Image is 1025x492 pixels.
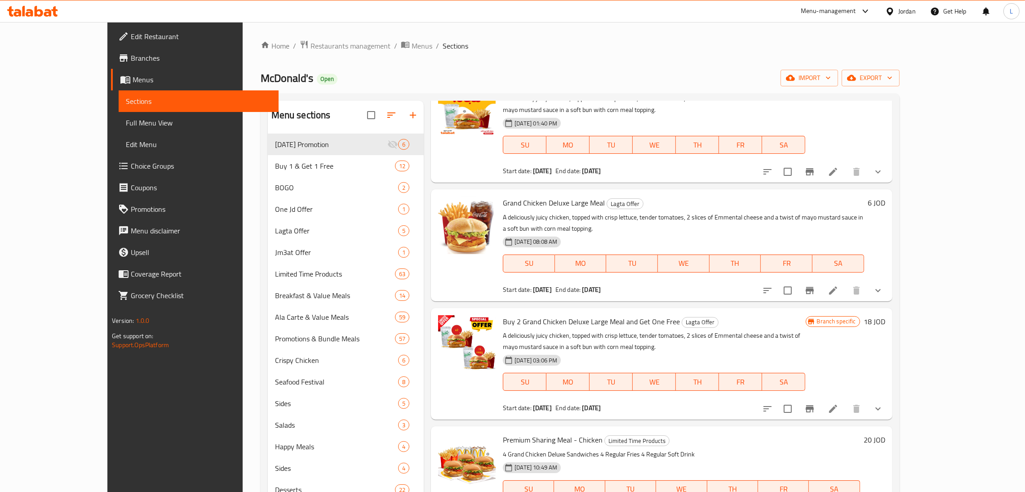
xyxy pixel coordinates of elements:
[401,40,432,52] a: Menus
[268,393,424,414] div: Sides5
[126,117,271,128] span: Full Menu View
[842,70,900,86] button: export
[275,268,395,279] span: Limited Time Products
[381,104,402,126] span: Sort sections
[605,436,669,446] span: Limited Time Products
[300,40,390,52] a: Restaurants management
[864,434,885,446] h6: 20 JOD
[275,247,398,258] span: Jm3at Offer
[503,449,860,460] p: 4 Grand Chicken Deluxe Sandwiches 4 Regular Fries 4 Regular Soft Drink
[275,376,398,387] span: Seafood Festival
[275,333,395,344] div: Promotions & Bundle Meals
[757,161,778,183] button: sort-choices
[131,290,271,301] span: Grocery Checklist
[676,373,719,391] button: TH
[757,280,778,301] button: sort-choices
[849,72,892,84] span: export
[112,339,169,351] a: Support.OpsPlatform
[507,139,543,152] span: SU
[719,136,762,154] button: FR
[275,312,395,322] span: Ala Carte & Value Meals
[764,257,809,270] span: FR
[268,371,424,393] div: Seafood Festival8
[275,398,398,409] span: Sides
[275,420,398,430] span: Salads
[511,237,561,246] span: [DATE] 08:08 AM
[436,40,439,51] li: /
[661,257,706,270] span: WE
[555,402,581,414] span: End date:
[898,6,916,16] div: Jordan
[503,330,805,353] p: A deliciously juicy chicken, topped with crisp lettuce, tender tomatoes, 2 slices of Emmental che...
[275,355,398,366] span: Crispy Chicken
[399,140,409,149] span: 6
[873,403,883,414] svg: Show Choices
[633,373,676,391] button: WE
[503,284,532,295] span: Start date:
[395,161,409,171] div: items
[268,457,424,479] div: Sides4
[443,40,468,51] span: Sections
[126,96,271,107] span: Sections
[398,204,409,215] div: items
[119,90,279,112] a: Sections
[395,335,409,343] span: 57
[275,463,398,474] span: Sides
[590,373,633,391] button: TU
[682,317,719,328] div: Lagta Offer
[398,463,409,474] div: items
[268,263,424,285] div: Limited Time Products63
[111,220,279,242] a: Menu disclaimer
[555,165,581,177] span: End date:
[846,280,867,301] button: delete
[398,225,409,236] div: items
[268,349,424,371] div: Crispy Chicken6
[713,257,758,270] span: TH
[799,161,821,183] button: Branch-specific-item
[399,443,409,451] span: 4
[311,40,390,51] span: Restaurants management
[555,284,581,295] span: End date:
[867,280,889,301] button: show more
[828,403,839,414] a: Edit menu item
[816,257,861,270] span: SA
[590,136,633,154] button: TU
[275,441,398,452] span: Happy Meals
[503,196,605,210] span: Grand Chicken Deluxe Large Meal
[679,139,715,152] span: TH
[781,70,838,86] button: import
[112,315,134,327] span: Version:
[268,134,424,155] div: [DATE] Promotion6
[131,53,271,63] span: Branches
[268,306,424,328] div: Ala Carte & Value Meals59
[131,204,271,215] span: Promotions
[550,139,586,152] span: MO
[275,204,398,215] div: One Jd Offer
[275,161,395,171] span: Buy 1 & Get 1 Free
[873,285,883,296] svg: Show Choices
[658,255,710,273] button: WE
[801,6,856,17] div: Menu-management
[317,75,337,83] span: Open
[762,136,805,154] button: SA
[503,373,546,391] button: SU
[395,291,409,300] span: 14
[111,263,279,285] a: Coverage Report
[511,119,561,128] span: [DATE] 01:40 PM
[438,434,496,491] img: Premium Sharing Meal - Chicken
[399,248,409,257] span: 1
[757,398,778,420] button: sort-choices
[395,313,409,322] span: 59
[503,136,546,154] button: SU
[268,198,424,220] div: One Jd Offer1
[682,317,718,327] span: Lagta Offer
[133,74,271,85] span: Menus
[402,104,424,126] button: Add section
[555,255,607,273] button: MO
[362,106,381,125] span: Select all sections
[604,435,670,446] div: Limited Time Products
